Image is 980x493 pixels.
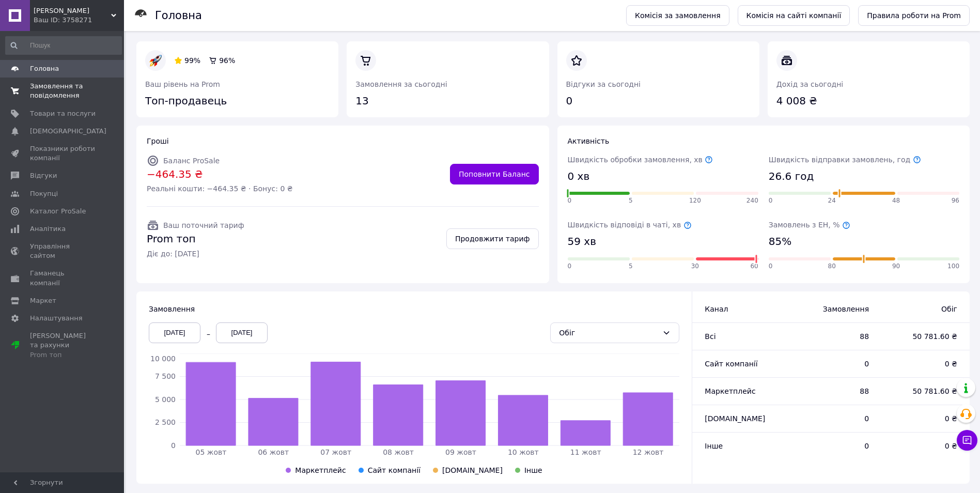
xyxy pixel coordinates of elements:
span: 96 [952,196,959,205]
a: Правила роботи на Prom [858,5,970,26]
span: Всi [705,332,715,341]
tspan: 7 500 [155,372,176,380]
span: 50 781.60 ₴ [890,386,957,396]
span: Баланс ProSale [163,157,220,165]
span: Замовлень з ЕН, % [769,221,850,229]
span: 0 [568,196,572,205]
span: 90 [892,262,900,271]
span: Швидкість відповіді в чаті, хв [568,221,692,229]
span: Замовлення та повідомлення [30,82,96,100]
tspan: 0 [171,441,176,450]
span: [DOMAIN_NAME] [705,414,765,423]
span: Реальні кошти: −464.35 ₴ · Бонус: 0 ₴ [147,183,293,194]
tspan: 2 500 [155,418,176,426]
tspan: 07 жовт [320,448,351,456]
span: Активність [568,137,610,145]
span: Замовлення [797,304,869,314]
span: Швидкість відправки замовлень, год [769,156,921,164]
span: Аналітика [30,224,66,234]
span: 85% [769,234,791,249]
span: Налаштування [30,314,83,323]
span: 59 хв [568,234,596,249]
span: 26.6 год [769,169,814,184]
span: 0 ₴ [890,441,957,451]
span: 0 [797,441,869,451]
span: Сайт компанії [705,360,757,368]
h1: Головна [155,9,202,22]
span: 24 [828,196,836,205]
div: [DATE] [216,322,268,343]
tspan: 10 000 [150,355,176,363]
span: Покупці [30,189,58,198]
span: Каталог ProSale [30,207,86,216]
span: 0 [568,262,572,271]
div: Обіг [559,327,658,338]
span: Prom топ [147,232,244,246]
span: Маркетплейс [705,387,755,395]
span: [DEMOGRAPHIC_DATA] [30,127,106,136]
span: [PERSON_NAME] та рахунки [30,331,96,360]
div: Prom топ [30,350,96,360]
span: 0 хв [568,169,590,184]
span: 88 [797,331,869,342]
span: Маркетплейс [295,466,346,474]
span: 0 [769,262,773,271]
span: Обіг [890,304,957,314]
span: 5 [629,262,633,271]
span: −464.35 ₴ [147,167,293,182]
span: 50 781.60 ₴ [890,331,957,342]
span: Товари та послуги [30,109,96,118]
span: 0 ₴ [890,359,957,369]
span: Інше [524,466,542,474]
tspan: 05 жовт [196,448,227,456]
span: 0 [797,413,869,424]
span: 96% [219,56,235,65]
a: Поповнити Баланс [450,164,539,184]
span: Сайт компанії [368,466,421,474]
span: Гроші [147,137,169,145]
span: Канал [705,305,728,313]
span: Ваш поточний тариф [163,221,244,229]
span: Маркет [30,296,56,305]
span: Замовлення [149,305,195,313]
span: ФОП Шевцова Н.В. [34,6,111,16]
tspan: 09 жовт [445,448,476,456]
tspan: 10 жовт [508,448,539,456]
span: 99% [184,56,200,65]
span: 88 [797,386,869,396]
tspan: 06 жовт [258,448,289,456]
a: Продовжити тариф [446,228,539,249]
span: 5 [629,196,633,205]
span: 0 [797,359,869,369]
span: 120 [689,196,701,205]
span: Показники роботи компанії [30,144,96,163]
div: Ваш ID: 3758271 [34,16,124,25]
span: [DOMAIN_NAME] [442,466,503,474]
span: Управління сайтом [30,242,96,260]
span: 48 [892,196,900,205]
span: Швидкість обробки замовлення, хв [568,156,713,164]
tspan: 08 жовт [383,448,414,456]
span: Інше [705,442,723,450]
input: Пошук [5,36,122,55]
span: Діє до: [DATE] [147,249,244,259]
a: Комісія за замовлення [626,5,729,26]
span: Гаманець компанії [30,269,96,287]
span: 80 [828,262,836,271]
tspan: 11 жовт [570,448,601,456]
a: Комісія на сайті компанії [738,5,850,26]
span: 0 [769,196,773,205]
span: 0 ₴ [890,413,957,424]
span: 60 [750,262,758,271]
span: 100 [947,262,959,271]
div: [DATE] [149,322,200,343]
button: Чат з покупцем [957,430,977,451]
tspan: 5 000 [155,395,176,404]
span: 30 [691,262,699,271]
span: Головна [30,64,59,73]
span: Відгуки [30,171,57,180]
span: 240 [746,196,758,205]
tspan: 12 жовт [633,448,664,456]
